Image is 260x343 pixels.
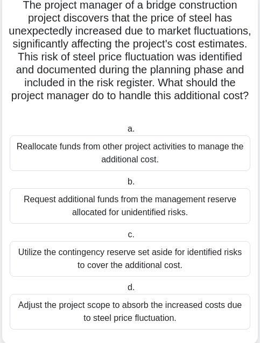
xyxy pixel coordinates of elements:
[128,177,135,186] span: b.
[10,294,250,330] div: Adjust the project scope to absorb the increased costs due to steel price fluctuation.
[128,230,135,239] span: c.
[10,135,250,171] div: Reallocate funds from other project activities to manage the additional cost.
[128,283,135,292] span: d.
[10,241,250,277] div: Utilize the contingency reserve set aside for identified risks to cover the additional cost.
[10,188,250,224] div: Request additional funds from the management reserve allocated for unidentified risks.
[128,124,135,133] span: a.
